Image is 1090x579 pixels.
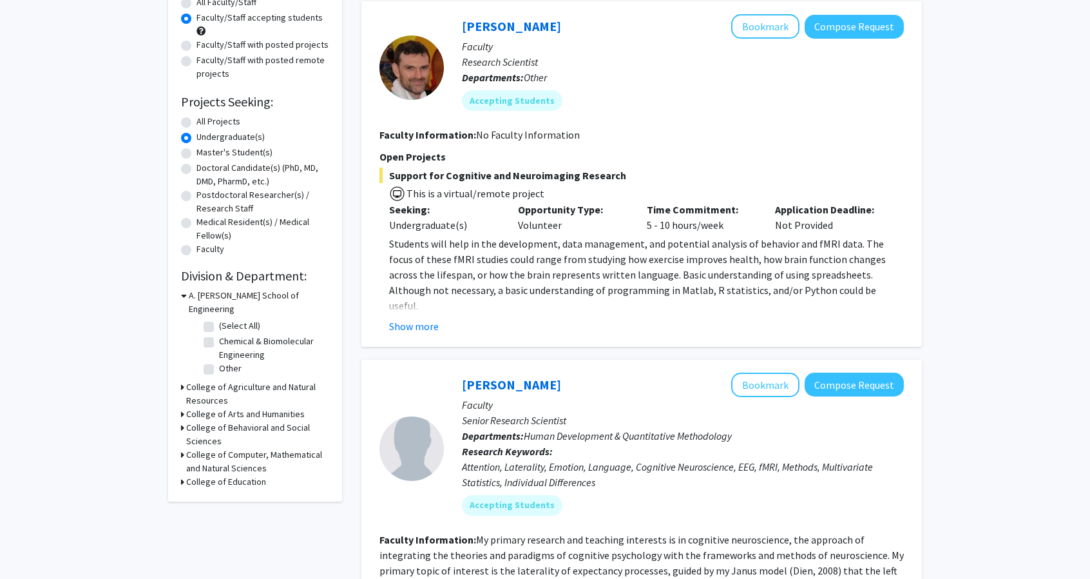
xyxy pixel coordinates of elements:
[186,475,266,489] h3: College of Education
[379,168,904,183] span: Support for Cognitive and Neuroimaging Research
[219,362,242,375] label: Other
[379,128,476,141] b: Faculty Information:
[219,335,326,362] label: Chemical & Biomolecular Engineering
[379,149,904,164] p: Open Projects
[389,319,439,334] button: Show more
[196,38,329,52] label: Faculty/Staff with posted projects
[186,421,329,448] h3: College of Behavioral and Social Sciences
[196,215,329,242] label: Medical Resident(s) / Medical Fellow(s)
[196,115,240,128] label: All Projects
[389,237,886,312] span: Students will help in the development, data management, and potential analysis of behavior and fM...
[186,448,329,475] h3: College of Computer, Mathematical and Natural Sciences
[196,54,329,81] label: Faculty/Staff with posted remote projects
[219,319,260,333] label: (Select All)
[508,202,637,233] div: Volunteer
[186,380,329,407] h3: College of Agriculture and Natural Resources
[462,54,904,70] p: Research Scientist
[196,188,329,215] label: Postdoctoral Researcher(s) / Research Staff
[476,128,580,141] span: No Faculty Information
[805,15,904,39] button: Compose Request to Jeremy Purcell
[196,242,224,256] label: Faculty
[462,71,524,84] b: Departments:
[524,429,732,442] span: Human Development & Quantitative Methodology
[10,521,55,569] iframe: Chat
[765,202,894,233] div: Not Provided
[389,217,499,233] div: Undergraduate(s)
[196,146,272,159] label: Master's Student(s)
[462,377,561,393] a: [PERSON_NAME]
[196,130,265,144] label: Undergraduate(s)
[637,202,766,233] div: 5 - 10 hours/week
[805,373,904,397] button: Compose Request to Joseph Dien
[181,268,329,284] h2: Division & Department:
[462,429,524,442] b: Departments:
[775,202,884,217] p: Application Deadline:
[731,14,799,39] button: Add Jeremy Purcell to Bookmarks
[462,39,904,54] p: Faculty
[196,11,323,25] label: Faculty/Staff accepting students
[189,289,329,316] h3: A. [PERSON_NAME] School of Engineering
[518,202,627,217] p: Opportunity Type:
[462,18,561,34] a: [PERSON_NAME]
[389,202,499,217] p: Seeking:
[379,533,476,546] b: Faculty Information:
[462,459,904,490] div: Attention, Laterality, Emotion, Language, Cognitive Neuroscience, EEG, fMRI, Methods, Multivariat...
[196,161,329,188] label: Doctoral Candidate(s) (PhD, MD, DMD, PharmD, etc.)
[462,445,553,458] b: Research Keywords:
[181,94,329,110] h2: Projects Seeking:
[462,90,562,111] mat-chip: Accepting Students
[405,187,544,200] span: This is a virtual/remote project
[647,202,756,217] p: Time Commitment:
[462,413,904,428] p: Senior Research Scientist
[731,373,799,397] button: Add Joseph Dien to Bookmarks
[462,495,562,516] mat-chip: Accepting Students
[524,71,547,84] span: Other
[462,397,904,413] p: Faculty
[186,407,305,421] h3: College of Arts and Humanities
